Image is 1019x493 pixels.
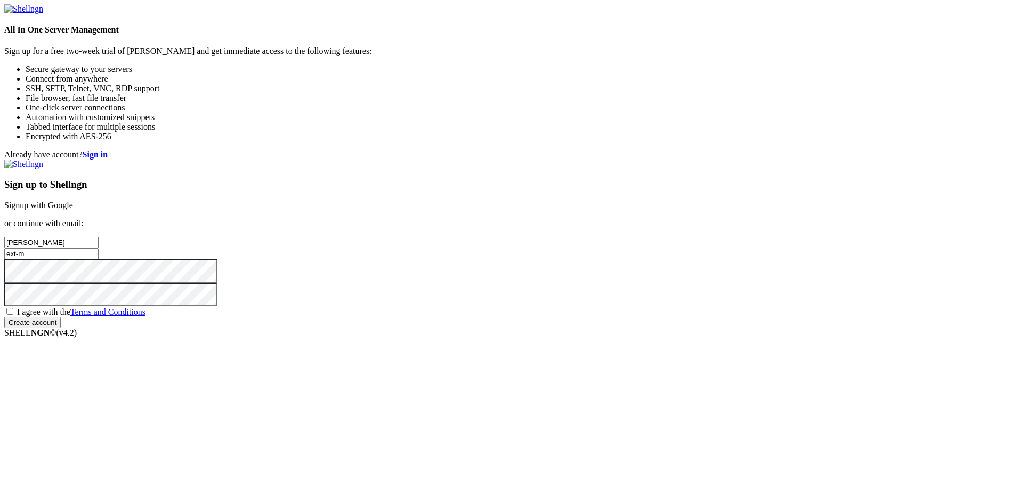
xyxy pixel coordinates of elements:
span: I agree with the [17,307,145,316]
input: Email address [4,248,99,259]
li: Tabbed interface for multiple sessions [26,122,1015,132]
h4: All In One Server Management [4,25,1015,35]
li: Connect from anywhere [26,74,1015,84]
input: Create account [4,317,61,328]
a: Terms and Conditions [70,307,145,316]
li: One-click server connections [26,103,1015,113]
li: Secure gateway to your servers [26,65,1015,74]
div: Already have account? [4,150,1015,160]
span: 4.2.0 [56,328,77,337]
a: Sign in [83,150,108,159]
p: Sign up for a free two-week trial of [PERSON_NAME] and get immediate access to the following feat... [4,46,1015,56]
input: I agree with theTerms and Conditions [6,308,13,315]
h3: Sign up to Shellngn [4,179,1015,190]
li: File browser, fast file transfer [26,93,1015,103]
b: NGN [31,328,50,337]
img: Shellngn [4,160,43,169]
li: Encrypted with AES-256 [26,132,1015,141]
input: Full name [4,237,99,248]
a: Signup with Google [4,201,73,210]
p: or continue with email: [4,219,1015,228]
img: Shellngn [4,4,43,14]
li: SSH, SFTP, Telnet, VNC, RDP support [26,84,1015,93]
li: Automation with customized snippets [26,113,1015,122]
span: SHELL © [4,328,77,337]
